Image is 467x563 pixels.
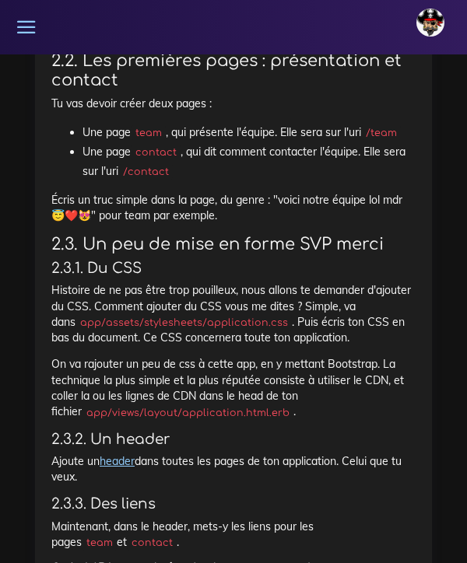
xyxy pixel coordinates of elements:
[83,123,416,142] li: Une page , qui présente l'équipe. Elle sera sur l'uri
[416,9,444,37] img: avatar
[83,142,416,181] li: Une page , qui dit comment contacter l'équipe. Elle sera sur l'uri
[100,454,135,468] a: header
[51,356,416,419] p: On va rajouter un peu de css à cette app, en y mettant Bootstrap. La technique la plus simple et ...
[127,535,177,551] code: contact
[118,164,173,180] code: /contact
[51,519,416,551] p: Maintenant, dans le header, mets-y les liens pour les pages et .
[131,145,181,160] code: contact
[51,96,416,111] p: Tu vas devoir créer deux pages :
[82,535,117,551] code: team
[75,315,292,330] code: app/assets/stylesheets/application.css
[131,125,166,141] code: team
[51,282,416,345] p: Histoire de ne pas être trop pouilleux, nous allons te demander d'ajouter du CSS. Comment ajouter...
[51,453,416,485] p: Ajoute un dans toutes les pages de ton application. Celui que tu veux.
[51,51,416,91] h3: 2.2. Les premières pages : présentation et contact
[51,260,416,277] h4: 2.3.1. Du CSS
[82,405,293,421] code: app/views/layout/application.html.erb
[51,431,416,448] h4: 2.3.2. Un header
[51,235,416,254] h3: 2.3. Un peu de mise en forme SVP merci
[51,495,416,512] h4: 2.3.3. Des liens
[361,125,401,141] code: /team
[51,192,416,224] p: Écris un truc simple dans la page, du genre : "voici notre équipe lol mdr 😇❤️😻" pour team par exe...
